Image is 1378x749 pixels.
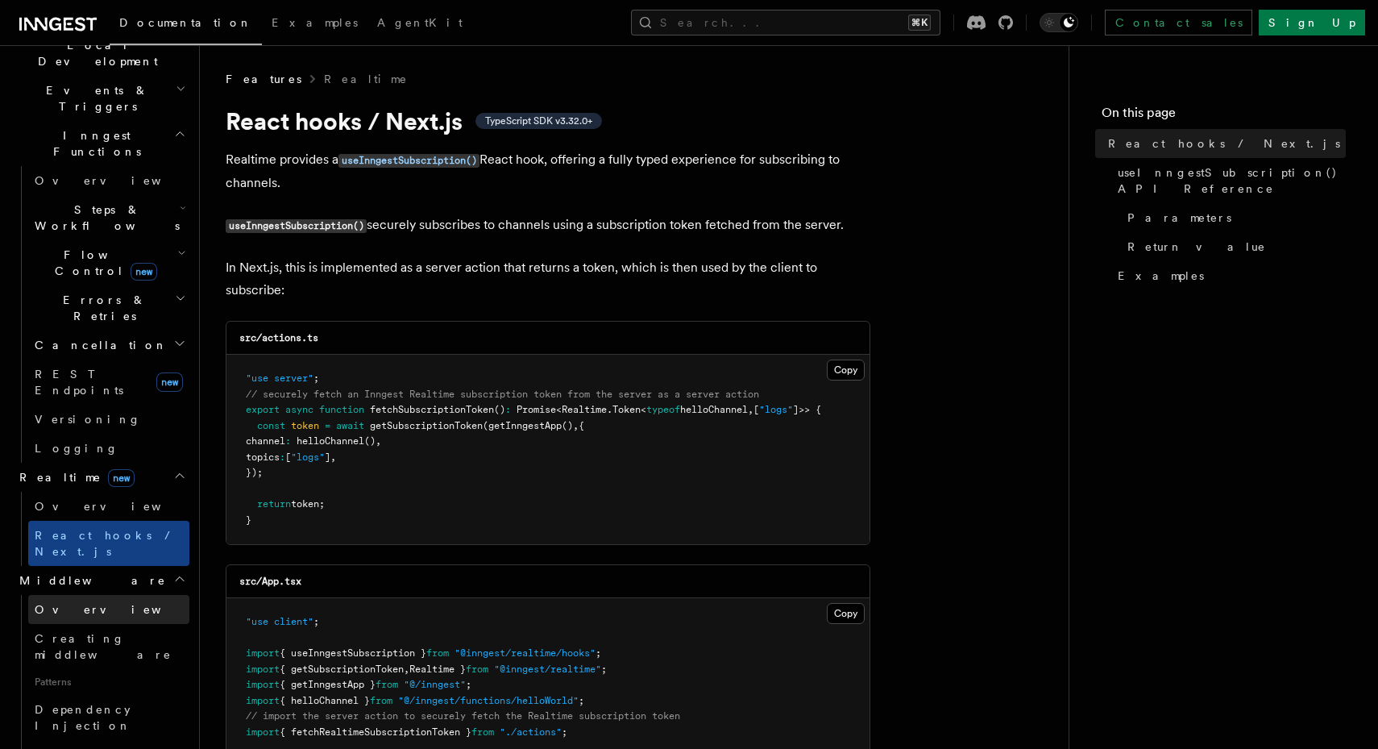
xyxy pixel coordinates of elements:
span: , [748,404,753,415]
span: helloChannel [297,435,364,447]
code: src/App.tsx [239,576,301,587]
code: src/actions.ts [239,332,318,343]
span: return [257,498,291,510]
a: Examples [262,5,367,44]
span: Token [612,404,641,415]
span: { [579,420,584,431]
span: "logs" [759,404,793,415]
span: Documentation [119,16,252,29]
div: Inngest Functions [13,166,189,463]
span: Cancellation [28,337,168,353]
span: { getSubscriptionToken [280,664,404,675]
span: "logs" [291,451,325,463]
a: Overview [28,595,189,624]
button: Inngest Functions [13,121,189,166]
span: = [325,420,330,431]
span: } [246,514,251,526]
span: import [246,664,280,675]
span: ; [313,372,319,384]
a: Return value [1121,232,1346,261]
span: Flow Control [28,247,177,279]
span: , [376,435,381,447]
a: Logging [28,434,189,463]
span: ; [579,695,584,706]
span: Promise [517,404,556,415]
a: Parameters [1121,203,1346,232]
span: export [246,404,280,415]
span: useInngestSubscription() API Reference [1118,164,1346,197]
span: from [426,647,449,659]
a: React hooks / Next.js [1102,129,1346,158]
span: : [505,404,511,415]
a: Contact sales [1105,10,1252,35]
span: "@/inngest" [404,679,466,690]
span: { fetchRealtimeSubscriptionToken } [280,726,471,738]
h1: React hooks / Next.js [226,106,870,135]
span: Parameters [1127,210,1231,226]
span: ( [483,420,488,431]
span: from [376,679,398,690]
span: new [156,372,183,392]
a: Sign Up [1259,10,1365,35]
span: function [319,404,364,415]
span: ; [466,679,471,690]
span: import [246,726,280,738]
a: AgentKit [367,5,472,44]
a: Creating middleware [28,624,189,669]
button: Events & Triggers [13,76,189,121]
span: Logging [35,442,118,455]
span: , [404,664,409,675]
span: Inngest Functions [13,127,174,160]
span: Dependency Injection [35,703,131,732]
button: Copy [827,360,865,381]
span: await [336,420,364,431]
a: Versioning [28,405,189,434]
span: helloChannel [680,404,748,415]
span: < [556,404,562,415]
span: "use server" [246,372,313,384]
span: () [562,420,573,431]
span: . [607,404,612,415]
span: [ [285,451,291,463]
a: Documentation [110,5,262,45]
span: Features [226,71,301,87]
button: Flow Controlnew [28,240,189,285]
span: Patterns [28,669,189,695]
p: Realtime provides a React hook, offering a fully typed experience for subscribing to channels. [226,148,870,194]
span: REST Endpoints [35,368,123,397]
span: // import the server action to securely fetch the Realtime subscription token [246,710,680,722]
span: Local Development [13,37,176,69]
kbd: ⌘K [908,15,931,31]
span: topics [246,451,280,463]
span: async [285,404,313,415]
span: getInngestApp [488,420,562,431]
span: Realtime [13,469,135,485]
button: Cancellation [28,331,189,360]
a: Realtime [324,71,409,87]
p: securely subscribes to channels using a subscription token fetched from the server. [226,214,870,237]
span: from [471,726,494,738]
span: from [466,664,488,675]
span: Errors & Retries [28,292,175,324]
span: Overview [35,500,201,513]
span: import [246,647,280,659]
span: "@/inngest/functions/helloWorld" [398,695,579,706]
span: AgentKit [377,16,463,29]
span: import [246,695,280,706]
span: [ [753,404,759,415]
span: const [257,420,285,431]
span: Creating middleware [35,632,172,661]
span: Realtime } [409,664,466,675]
span: Return value [1127,239,1266,255]
button: Search...⌘K [631,10,940,35]
span: { helloChannel } [280,695,370,706]
span: () [494,404,505,415]
span: { getInngestApp } [280,679,376,690]
button: Realtimenew [13,463,189,492]
span: ] [325,451,330,463]
span: , [330,451,336,463]
span: getSubscriptionToken [370,420,483,431]
span: Overview [35,174,201,187]
span: ; [562,726,567,738]
span: ; [601,664,607,675]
